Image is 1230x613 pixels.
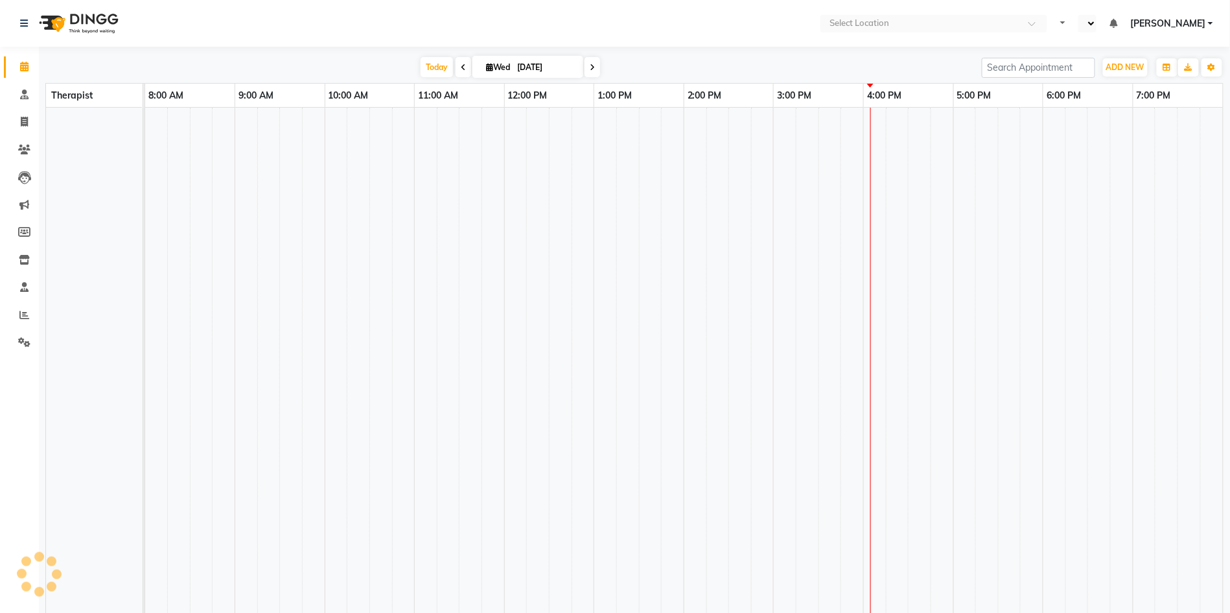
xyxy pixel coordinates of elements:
[513,58,578,77] input: 2025-10-01
[483,62,513,72] span: Wed
[145,86,187,105] a: 8:00 AM
[1133,86,1174,105] a: 7:00 PM
[235,86,277,105] a: 9:00 AM
[1103,58,1148,77] button: ADD NEW
[51,90,93,101] span: Therapist
[415,86,461,105] a: 11:00 AM
[684,86,725,105] a: 2:00 PM
[421,57,453,77] span: Today
[1130,17,1205,30] span: [PERSON_NAME]
[982,58,1095,78] input: Search Appointment
[830,17,889,30] div: Select Location
[774,86,815,105] a: 3:00 PM
[325,86,372,105] a: 10:00 AM
[33,5,122,42] img: logo
[1106,62,1144,72] span: ADD NEW
[505,86,551,105] a: 12:00 PM
[954,86,995,105] a: 5:00 PM
[594,86,635,105] a: 1:00 PM
[1043,86,1084,105] a: 6:00 PM
[864,86,905,105] a: 4:00 PM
